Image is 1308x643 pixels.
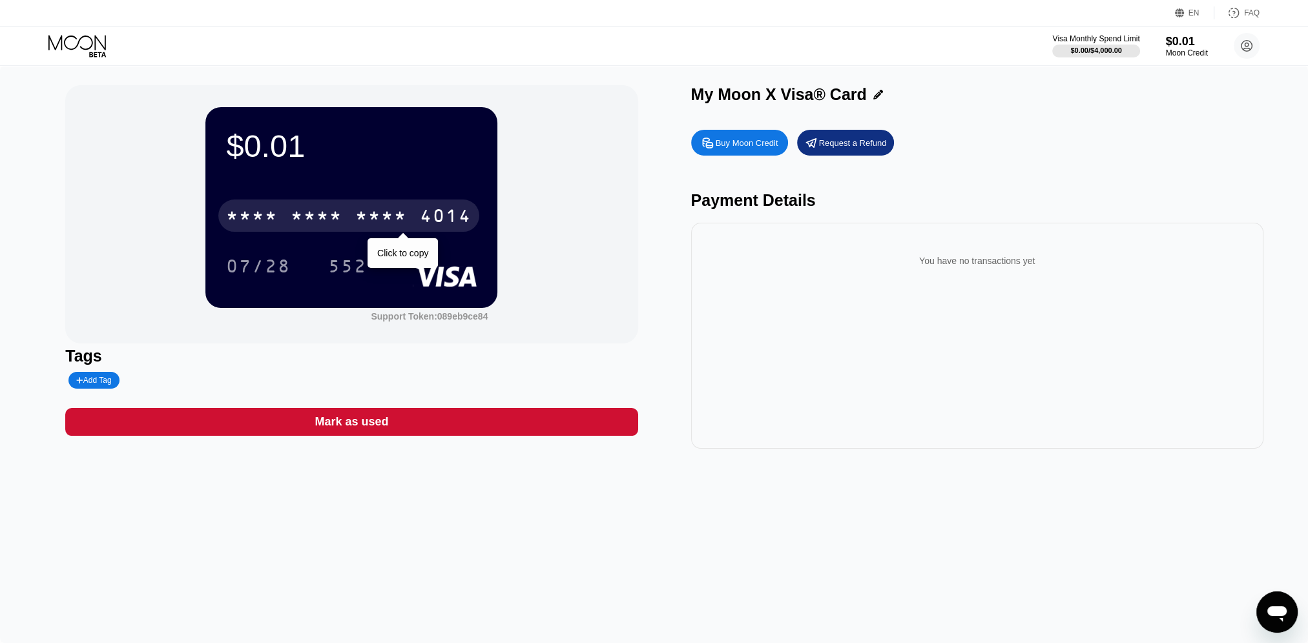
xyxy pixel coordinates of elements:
[1166,35,1208,48] div: $0.01
[315,414,388,429] div: Mark as used
[328,258,367,278] div: 552
[797,130,894,156] div: Request a Refund
[65,347,638,365] div: Tags
[318,250,377,282] div: 552
[420,207,472,228] div: 4014
[1189,8,1199,17] div: EN
[226,128,477,164] div: $0.01
[1214,6,1260,19] div: FAQ
[226,258,291,278] div: 07/28
[1244,8,1260,17] div: FAQ
[76,376,111,385] div: Add Tag
[371,311,488,321] div: Support Token: 089eb9ce84
[1166,48,1208,57] div: Moon Credit
[819,138,887,148] div: Request a Refund
[691,191,1263,210] div: Payment Details
[1052,34,1139,57] div: Visa Monthly Spend Limit$0.00/$4,000.00
[65,408,638,436] div: Mark as used
[371,311,488,321] div: Support Token:089eb9ce84
[691,130,788,156] div: Buy Moon Credit
[691,85,867,104] div: My Moon X Visa® Card
[1052,34,1139,43] div: Visa Monthly Spend Limit
[1175,6,1214,19] div: EN
[1166,35,1208,57] div: $0.01Moon Credit
[1070,46,1122,54] div: $0.00 / $4,000.00
[68,372,119,389] div: Add Tag
[716,138,778,148] div: Buy Moon Credit
[701,243,1253,279] div: You have no transactions yet
[216,250,300,282] div: 07/28
[377,248,428,258] div: Click to copy
[1256,591,1298,633] iframe: Button to launch messaging window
